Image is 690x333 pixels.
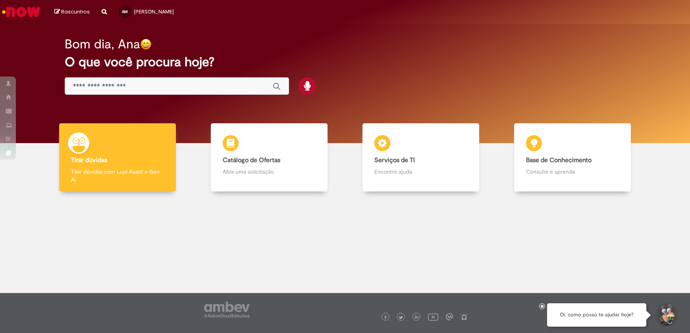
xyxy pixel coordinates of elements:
p: Encontre ajuda [374,168,467,176]
a: Rascunhos [54,8,90,16]
p: Abra uma solicitação [223,168,316,176]
h2: O que você procura hoje? [65,55,626,69]
img: logo_footer_youtube.png [428,312,438,322]
img: ServiceNow [1,4,42,20]
a: Base de Conhecimento Consulte e aprenda [497,123,648,192]
p: Tirar dúvidas com Lupi Assist e Gen Ai [71,168,164,184]
b: Tirar dúvidas [71,156,107,164]
a: Serviços de TI Encontre ajuda [345,123,497,192]
img: logo_footer_workplace.png [446,313,453,320]
div: Oi, como posso te ajudar hoje? [547,303,646,327]
button: Iniciar Conversa de Suporte [654,303,678,327]
img: happy-face.png [140,38,152,50]
a: Tirar dúvidas Tirar dúvidas com Lupi Assist e Gen Ai [42,123,193,192]
p: Consulte e aprenda [526,168,619,176]
a: Catálogo de Ofertas Abra uma solicitação [193,123,345,192]
img: logo_footer_naosei.png [461,313,468,320]
h2: Bom dia, Ana [65,37,140,51]
span: [PERSON_NAME] [134,8,174,15]
img: logo_footer_facebook.png [384,316,387,320]
span: AM [122,9,128,14]
img: logo_footer_twitter.png [399,316,403,320]
span: Rascunhos [61,8,90,15]
b: Catálogo de Ofertas [223,156,280,164]
img: logo_footer_linkedin.png [415,315,419,320]
b: Serviços de TI [374,156,415,164]
b: Base de Conhecimento [526,156,592,164]
img: logo_footer_ambev_rotulo_gray.png [204,302,250,318]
